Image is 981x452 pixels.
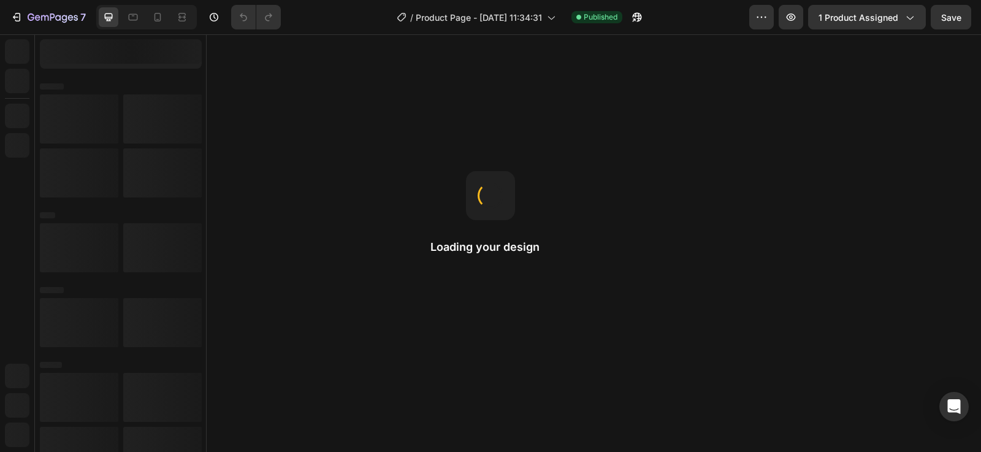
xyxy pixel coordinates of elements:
button: 1 product assigned [808,5,926,29]
span: Published [584,12,617,23]
h2: Loading your design [430,240,551,255]
div: Open Intercom Messenger [939,392,969,421]
button: Save [931,5,971,29]
span: Product Page - [DATE] 11:34:31 [416,11,542,24]
button: 7 [5,5,91,29]
span: 1 product assigned [819,11,898,24]
div: Undo/Redo [231,5,281,29]
p: 7 [80,10,86,25]
span: / [410,11,413,24]
span: Save [941,12,961,23]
